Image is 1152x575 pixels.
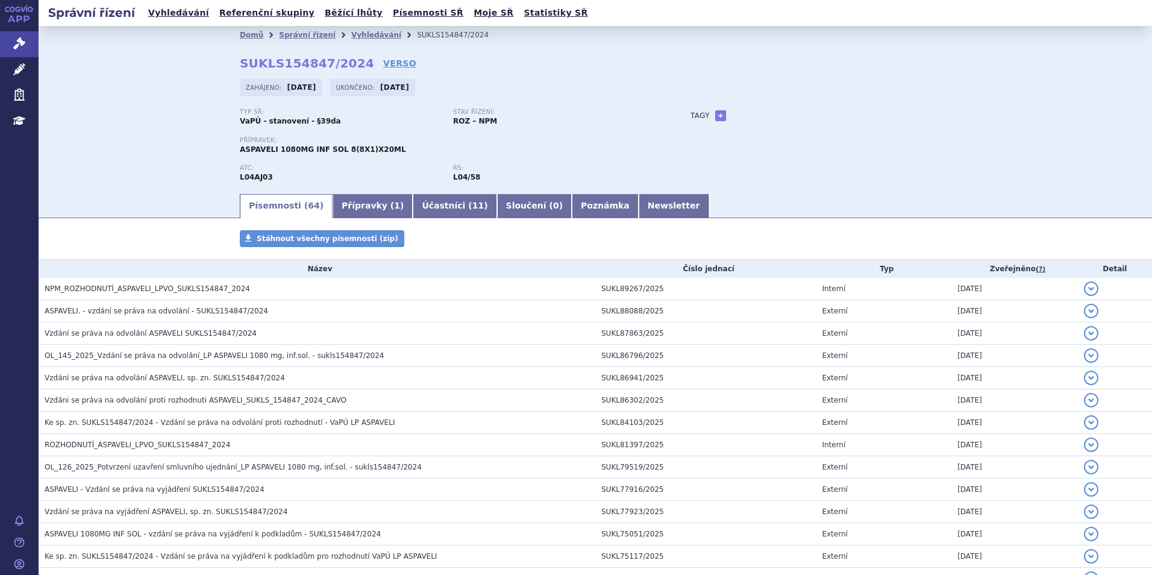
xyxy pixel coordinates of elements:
[822,485,847,494] span: Externí
[520,5,591,21] a: Statistiky SŘ
[595,322,816,345] td: SUKL87863/2025
[45,485,265,494] span: ASPAVELI - Vzdání se práva na vyjádření SUKLS154847/2024
[287,83,316,92] strong: [DATE]
[336,83,377,92] span: Ukončeno:
[822,351,847,360] span: Externí
[595,456,816,479] td: SUKL79519/2025
[39,4,145,21] h2: Správní řízení
[951,278,1078,300] td: [DATE]
[1084,304,1098,318] button: detail
[240,173,273,181] strong: PEGCETAKOPLAN
[240,230,404,247] a: Stáhnout všechny písemnosti (zip)
[816,260,951,278] th: Typ
[216,5,318,21] a: Referenční skupiny
[240,194,333,218] a: Písemnosti (64)
[497,194,572,218] a: Sloučení (0)
[951,300,1078,322] td: [DATE]
[1084,326,1098,341] button: detail
[822,530,847,538] span: Externí
[1084,415,1098,430] button: detail
[639,194,709,218] a: Newsletter
[240,145,406,154] span: ASPAVELI 1080MG INF SOL 8(8X1)X20ML
[951,345,1078,367] td: [DATE]
[951,545,1078,568] td: [DATE]
[45,374,285,382] span: Vzdání se práva na odvolání ASPAVELI, sp. zn. SUKLS154847/2024
[1084,527,1098,541] button: detail
[822,374,847,382] span: Externí
[394,201,400,210] span: 1
[45,507,287,516] span: Vzdání se práva na vyjádření ASPAVELI, sp. zn. SUKLS154847/2024
[240,117,341,125] strong: VaPÚ - stanovení - §39da
[595,278,816,300] td: SUKL89267/2025
[553,201,559,210] span: 0
[389,5,467,21] a: Písemnosti SŘ
[822,396,847,404] span: Externí
[951,412,1078,434] td: [DATE]
[595,367,816,389] td: SUKL86941/2025
[453,108,654,116] p: Stav řízení:
[45,396,346,404] span: Vzdáni se práva na odvolání proti rozhodnuti ASPAVELI_SUKLS_154847_2024_CAVO
[951,479,1078,501] td: [DATE]
[1084,348,1098,363] button: detail
[822,507,847,516] span: Externí
[45,552,437,561] span: Ke sp. zn. SUKLS154847/2024 - Vzdání se práva na vyjádření k podkladům pro rozhodnutí VaPÚ LP ASP...
[1084,393,1098,407] button: detail
[951,434,1078,456] td: [DATE]
[453,117,497,125] strong: ROZ – NPM
[351,31,401,39] a: Vyhledávání
[595,501,816,523] td: SUKL77923/2025
[1084,482,1098,497] button: detail
[45,463,422,471] span: OL_126_2025_Potvrzení uzavření smluvního ujednání_LP ASPAVELI 1080 mg, inf.sol. - sukls154847/2024
[472,201,484,210] span: 11
[240,108,441,116] p: Typ SŘ:
[45,441,230,449] span: ROZHODNUTÍ_ASPAVELI_LPVO_SUKLS154847_2024
[951,523,1078,545] td: [DATE]
[572,194,639,218] a: Poznámka
[595,345,816,367] td: SUKL86796/2025
[39,260,595,278] th: Název
[145,5,213,21] a: Vyhledávání
[308,201,319,210] span: 64
[822,418,847,427] span: Externí
[240,31,263,39] a: Domů
[822,329,847,338] span: Externí
[1084,549,1098,564] button: detail
[822,284,845,293] span: Interní
[951,260,1078,278] th: Zveřejněno
[951,322,1078,345] td: [DATE]
[45,418,395,427] span: Ke sp. zn. SUKLS154847/2024 - Vzdání se práva na odvolání proti rozhodnutí - VaPÚ LP ASPAVELI
[380,83,409,92] strong: [DATE]
[45,284,250,293] span: NPM_ROZHODNUTÍ_ASPAVELI_LPVO_SUKLS154847_2024
[333,194,413,218] a: Přípravky (1)
[951,367,1078,389] td: [DATE]
[417,26,504,44] li: SUKLS154847/2024
[690,108,710,123] h3: Tagy
[951,389,1078,412] td: [DATE]
[240,137,666,144] p: Přípravek:
[246,83,284,92] span: Zahájeno:
[595,412,816,434] td: SUKL84103/2025
[279,31,336,39] a: Správní řízení
[822,307,847,315] span: Externí
[453,173,480,181] strong: pegcetakoplan
[822,441,845,449] span: Interní
[595,300,816,322] td: SUKL88088/2025
[1084,438,1098,452] button: detail
[595,260,816,278] th: Číslo jednací
[595,389,816,412] td: SUKL86302/2025
[595,434,816,456] td: SUKL81397/2025
[1084,281,1098,296] button: detail
[45,530,381,538] span: ASPAVELI 1080MG INF SOL - vzdání se práva na vyjádření k podkladům - SUKLS154847/2024
[240,165,441,172] p: ATC:
[822,552,847,561] span: Externí
[321,5,386,21] a: Běžící lhůty
[595,523,816,545] td: SUKL75051/2025
[1084,460,1098,474] button: detail
[240,56,374,71] strong: SUKLS154847/2024
[715,110,726,121] a: +
[45,307,268,315] span: ASPAVELI. - vzdání se práva na odvolání - SUKLS154847/2024
[951,501,1078,523] td: [DATE]
[1036,265,1045,274] abbr: (?)
[1084,371,1098,385] button: detail
[822,463,847,471] span: Externí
